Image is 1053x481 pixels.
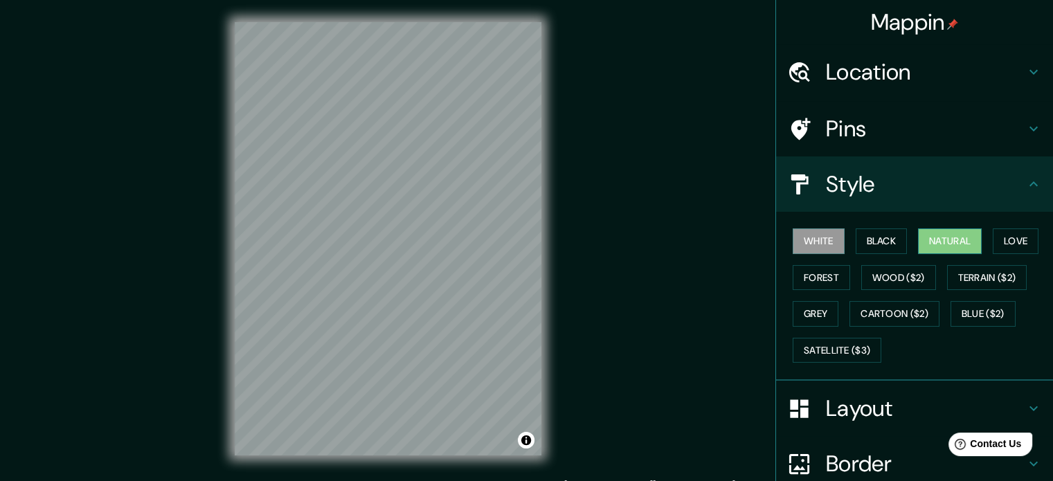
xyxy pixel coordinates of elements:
h4: Pins [826,115,1025,143]
h4: Border [826,450,1025,478]
h4: Mappin [871,8,959,36]
div: Layout [776,381,1053,436]
iframe: Help widget launcher [930,427,1038,466]
canvas: Map [235,22,541,455]
button: Forest [793,265,850,291]
h4: Layout [826,394,1025,422]
button: Toggle attribution [518,432,534,448]
div: Style [776,156,1053,212]
button: Love [993,228,1038,254]
img: pin-icon.png [947,19,958,30]
button: Natural [918,228,982,254]
h4: Location [826,58,1025,86]
button: White [793,228,845,254]
button: Blue ($2) [951,301,1016,327]
button: Black [856,228,908,254]
button: Terrain ($2) [947,265,1027,291]
button: Wood ($2) [861,265,936,291]
div: Pins [776,101,1053,156]
button: Grey [793,301,838,327]
button: Satellite ($3) [793,338,881,363]
button: Cartoon ($2) [849,301,939,327]
div: Location [776,44,1053,100]
h4: Style [826,170,1025,198]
